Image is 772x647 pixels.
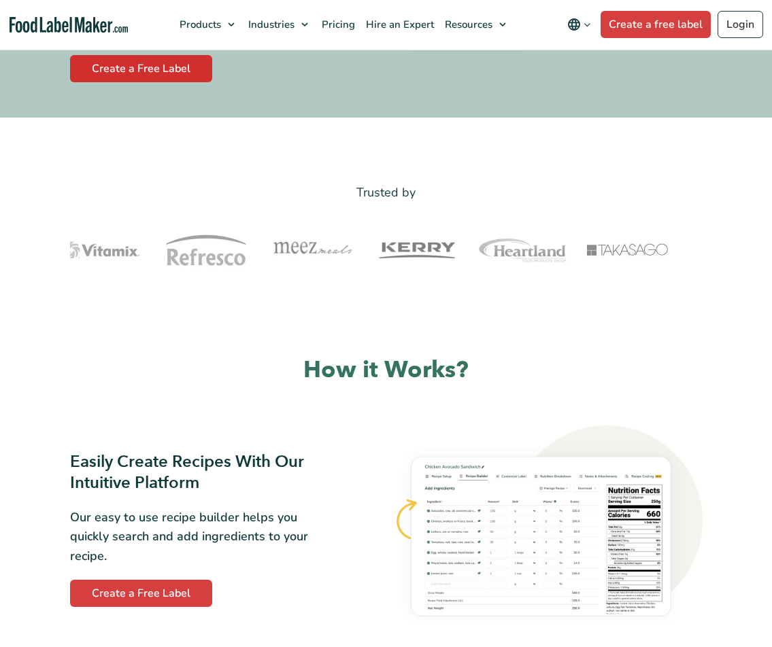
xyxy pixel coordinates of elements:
[70,355,703,385] h2: How it Works?
[318,18,356,31] span: Pricing
[441,18,494,31] span: Resources
[10,17,129,33] a: Food Label Maker homepage
[558,11,601,38] button: Change language
[70,508,335,566] p: Our easy to use recipe builder helps you quickly search and add ingredients to your recipe.
[70,451,335,493] h3: Easily Create Recipes With Our Intuitive Platform
[175,18,222,31] span: Products
[718,11,763,38] a: Login
[70,55,212,82] a: Create a Free Label
[70,580,212,607] a: Create a Free Label
[244,18,296,31] span: Industries
[70,183,703,203] p: Trusted by
[601,11,711,38] a: Create a free label
[362,18,435,31] span: Hire an Expert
